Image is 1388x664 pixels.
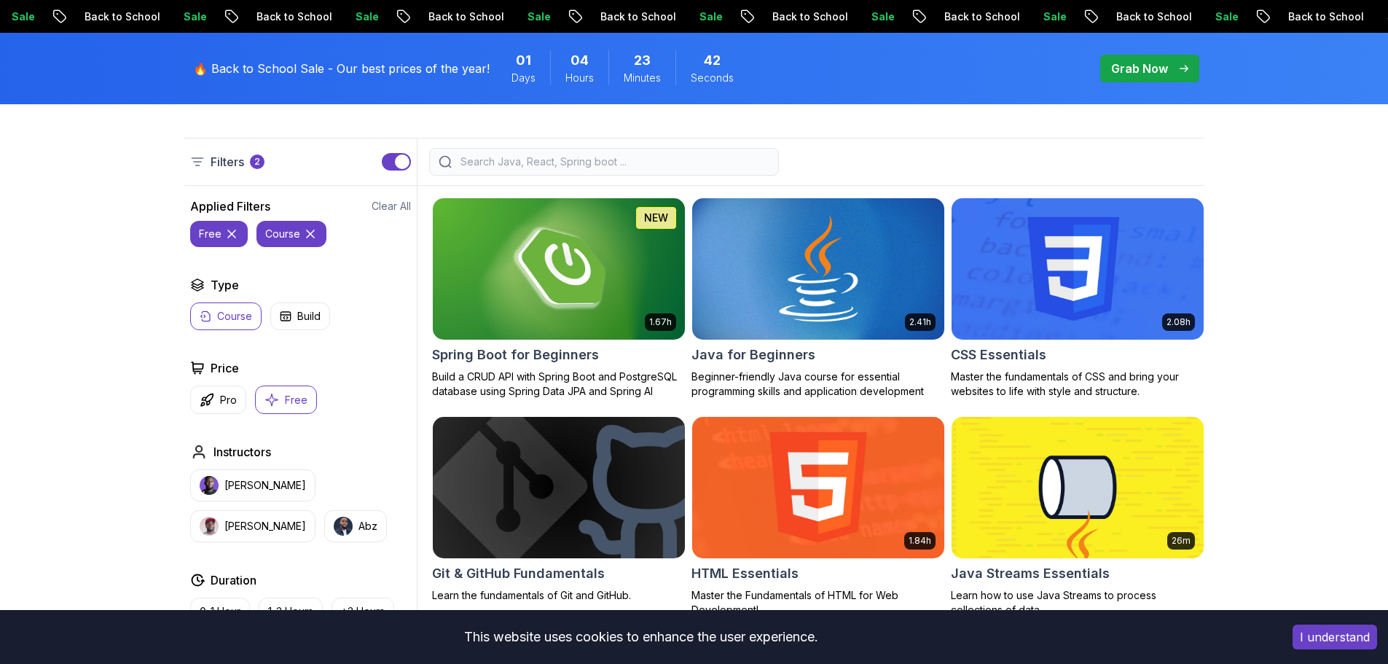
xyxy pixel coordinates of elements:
a: CSS Essentials card2.08hCSS EssentialsMaster the fundamentals of CSS and bring your websites to l... [951,198,1204,399]
p: Sale [440,9,487,24]
span: Hours [565,71,594,85]
p: 1-3 Hours [268,604,313,619]
a: Java Streams Essentials card26mJava Streams EssentialsLearn how to use Java Streams to process co... [951,416,1204,617]
p: 2.41h [909,316,931,328]
p: Back to School [857,9,956,24]
p: Learn how to use Java Streams to process collections of data. [951,588,1204,617]
h2: HTML Essentials [691,563,799,584]
h2: Git & GitHub Fundamentals [432,563,605,584]
p: Sale [96,9,143,24]
button: course [256,221,326,247]
button: Pro [190,386,246,414]
img: Java Streams Essentials card [952,417,1204,558]
span: 1 Days [516,50,531,71]
span: Seconds [691,71,734,85]
img: Java for Beginners card [686,195,950,343]
p: Build [297,309,321,324]
p: Back to School [1201,9,1300,24]
p: Back to School [1029,9,1128,24]
a: Java for Beginners card2.41hJava for BeginnersBeginner-friendly Java course for essential program... [691,198,945,399]
span: 4 Hours [571,50,589,71]
button: Course [190,302,262,330]
p: [PERSON_NAME] [224,478,306,493]
p: Learn the fundamentals of Git and GitHub. [432,588,686,603]
span: 42 Seconds [704,50,721,71]
button: instructor img[PERSON_NAME] [190,510,315,542]
img: CSS Essentials card [952,198,1204,340]
div: This website uses cookies to enhance the user experience. [11,621,1271,653]
a: Spring Boot for Beginners card1.67hNEWSpring Boot for BeginnersBuild a CRUD API with Spring Boot ... [432,198,686,399]
input: Search Java, React, Spring boot ... [458,155,769,169]
p: Build a CRUD API with Spring Boot and PostgreSQL database using Spring Data JPA and Spring AI [432,370,686,399]
img: instructor img [334,517,353,536]
span: Minutes [624,71,661,85]
button: 0-1 Hour [190,598,250,625]
p: Sale [268,9,315,24]
p: Sale [784,9,831,24]
p: Master the fundamentals of CSS and bring your websites to life with style and structure. [951,370,1204,399]
button: +3 Hours [332,598,394,625]
p: free [199,227,221,241]
a: HTML Essentials card1.84hHTML EssentialsMaster the Fundamentals of HTML for Web Development! [691,416,945,617]
button: 1-3 Hours [259,598,323,625]
p: Pro [220,393,237,407]
p: 26m [1172,535,1191,547]
img: Git & GitHub Fundamentals card [433,417,685,558]
p: 1.67h [649,316,672,328]
p: Abz [358,519,377,534]
p: 🔥 Back to School Sale - Our best prices of the year! [193,60,490,77]
span: 23 Minutes [634,50,651,71]
h2: Applied Filters [190,198,270,215]
p: Back to School [685,9,784,24]
p: 2 [254,156,260,168]
img: HTML Essentials card [692,417,944,558]
img: instructor img [200,476,219,495]
button: Build [270,302,330,330]
p: Back to School [169,9,268,24]
p: Master the Fundamentals of HTML for Web Development! [691,588,945,617]
p: NEW [644,211,668,225]
p: Sale [1300,9,1346,24]
button: instructor imgAbz [324,510,387,542]
p: Free [285,393,307,407]
span: Days [511,71,536,85]
h2: Duration [211,571,256,589]
p: Back to School [341,9,440,24]
h2: Java Streams Essentials [951,563,1110,584]
h2: Spring Boot for Beginners [432,345,599,365]
h2: CSS Essentials [951,345,1046,365]
button: Free [255,386,317,414]
button: Clear All [372,199,411,214]
img: instructor img [200,517,219,536]
p: [PERSON_NAME] [224,519,306,534]
p: Course [217,309,252,324]
p: 1.84h [909,535,931,547]
p: 0-1 Hour [200,604,240,619]
p: Sale [612,9,659,24]
h2: Instructors [213,443,271,461]
button: instructor img[PERSON_NAME] [190,469,315,501]
p: Beginner-friendly Java course for essential programming skills and application development [691,370,945,399]
p: Back to School [513,9,612,24]
button: free [190,221,248,247]
p: course [265,227,300,241]
h2: Price [211,359,239,377]
img: Spring Boot for Beginners card [433,198,685,340]
h2: Type [211,276,239,294]
p: +3 Hours [341,604,385,619]
p: Filters [211,153,244,171]
p: Sale [956,9,1003,24]
a: Git & GitHub Fundamentals cardGit & GitHub FundamentalsLearn the fundamentals of Git and GitHub. [432,416,686,603]
h2: Java for Beginners [691,345,815,365]
p: Grab Now [1111,60,1168,77]
p: Sale [1128,9,1175,24]
p: 2.08h [1167,316,1191,328]
button: Accept cookies [1293,625,1377,649]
